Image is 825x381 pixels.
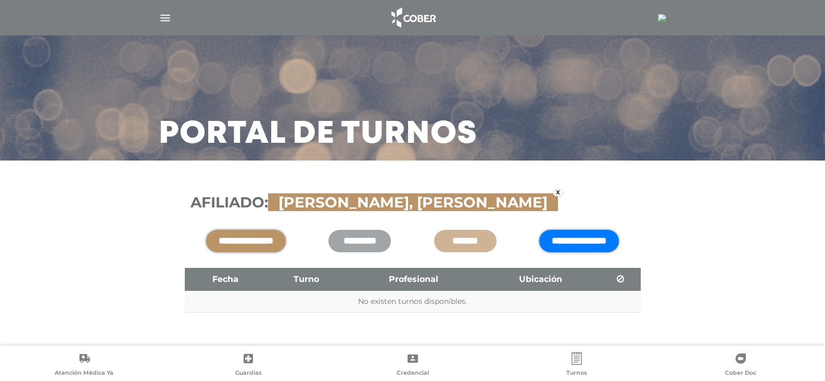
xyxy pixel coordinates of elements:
[159,121,477,148] h3: Portal de turnos
[166,352,330,379] a: Guardias
[494,352,658,379] a: Turnos
[659,352,823,379] a: Cober Doc
[386,5,440,30] img: logo_cober_home-white.png
[159,11,172,24] img: Cober_menu-lines-white.svg
[397,369,429,378] span: Credencial
[191,194,635,212] h3: Afiliado:
[185,291,641,313] td: No existen turnos disponibles.
[658,14,666,22] img: 18177
[331,352,494,379] a: Credencial
[347,268,481,291] th: Profesional
[235,369,262,378] span: Guardias
[55,369,113,378] span: Atención Médica Ya
[273,193,553,211] span: [PERSON_NAME], [PERSON_NAME]
[566,369,587,378] span: Turnos
[481,268,601,291] th: Ubicación
[2,352,166,379] a: Atención Médica Ya
[553,189,563,196] a: x
[266,268,347,291] th: Turno
[185,268,266,291] th: Fecha
[725,369,756,378] span: Cober Doc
